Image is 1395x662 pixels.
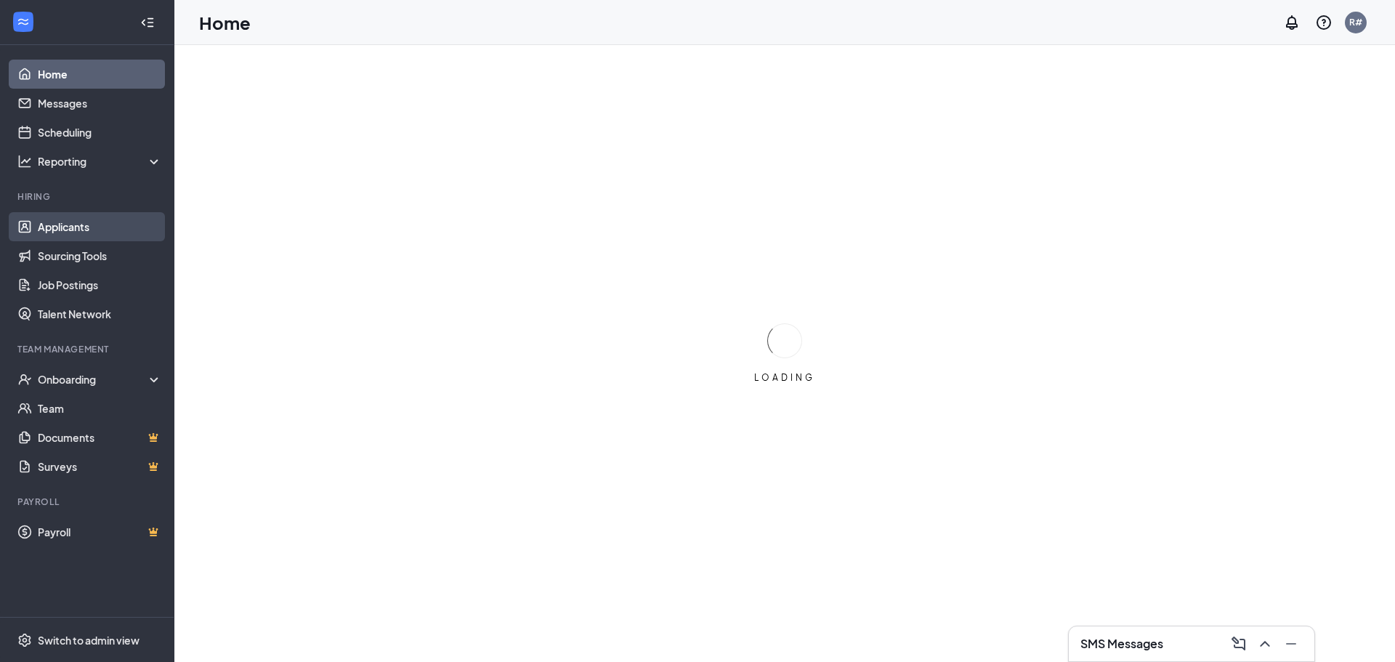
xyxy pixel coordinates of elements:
[17,496,159,508] div: Payroll
[38,212,162,241] a: Applicants
[1315,14,1333,31] svg: QuestionInfo
[1230,635,1248,653] svg: ComposeMessage
[38,517,162,546] a: PayrollCrown
[38,372,150,387] div: Onboarding
[1283,14,1301,31] svg: Notifications
[38,118,162,147] a: Scheduling
[38,299,162,328] a: Talent Network
[1253,632,1277,655] button: ChevronUp
[17,154,32,169] svg: Analysis
[17,190,159,203] div: Hiring
[1256,635,1274,653] svg: ChevronUp
[1227,632,1250,655] button: ComposeMessage
[38,241,162,270] a: Sourcing Tools
[1279,632,1303,655] button: Minimize
[748,371,821,384] div: LOADING
[17,343,159,355] div: Team Management
[16,15,31,29] svg: WorkstreamLogo
[38,60,162,89] a: Home
[1080,636,1163,652] h3: SMS Messages
[38,270,162,299] a: Job Postings
[17,633,32,647] svg: Settings
[1282,635,1300,653] svg: Minimize
[38,452,162,481] a: SurveysCrown
[38,154,163,169] div: Reporting
[38,89,162,118] a: Messages
[17,372,32,387] svg: UserCheck
[38,394,162,423] a: Team
[1349,16,1362,28] div: R#
[199,10,251,35] h1: Home
[38,633,139,647] div: Switch to admin view
[38,423,162,452] a: DocumentsCrown
[140,15,155,30] svg: Collapse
